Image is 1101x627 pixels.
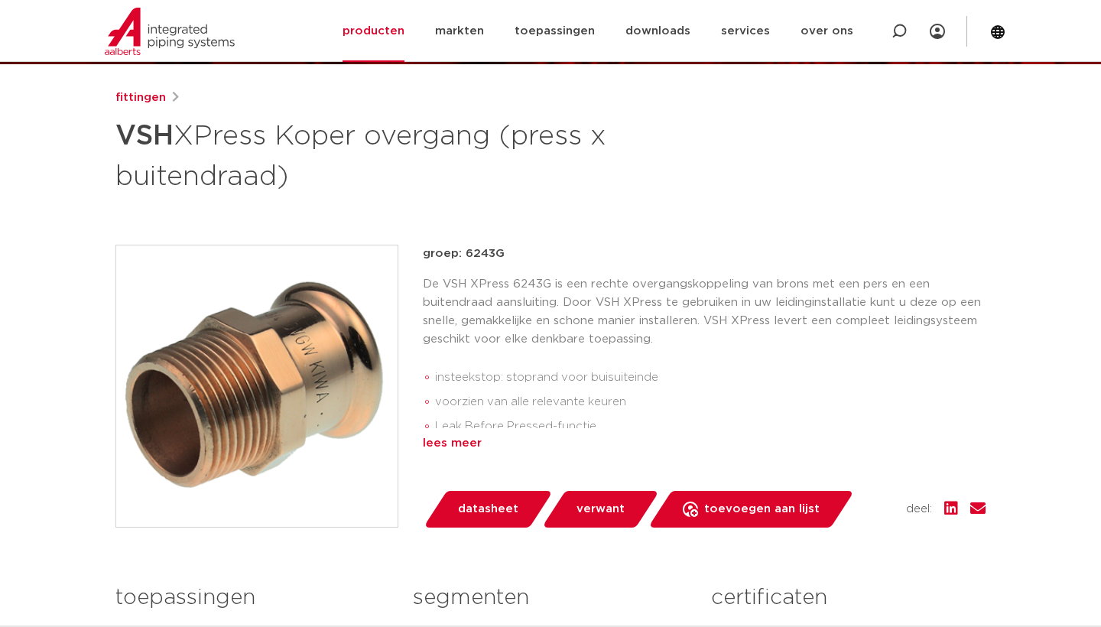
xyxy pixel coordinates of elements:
[711,583,986,613] h3: certificaten
[116,245,398,527] img: Product Image for VSH XPress Koper overgang (press x buitendraad)
[435,365,986,390] li: insteekstop: stoprand voor buisuiteinde
[423,491,553,528] a: datasheet
[435,390,986,414] li: voorzien van alle relevante keuren
[576,497,625,521] span: verwant
[423,434,986,453] div: lees meer
[458,497,518,521] span: datasheet
[115,122,174,150] strong: VSH
[115,583,390,613] h3: toepassingen
[541,491,659,528] a: verwant
[413,583,687,613] h3: segmenten
[906,500,932,518] span: deel:
[435,414,986,439] li: Leak Before Pressed-functie
[115,113,690,196] h1: XPress Koper overgang (press x buitendraad)
[704,497,820,521] span: toevoegen aan lijst
[115,89,166,107] a: fittingen
[423,245,986,263] p: groep: 6243G
[423,275,986,349] p: De VSH XPress 6243G is een rechte overgangskoppeling van brons met een pers en een buitendraad aa...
